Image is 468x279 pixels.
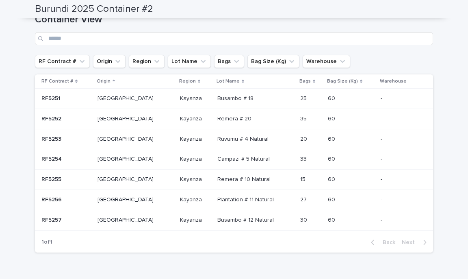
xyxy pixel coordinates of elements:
p: RF5257 [41,215,63,224]
p: 30 [300,215,309,224]
p: Region [179,77,196,86]
p: RF5252 [41,114,63,122]
p: 15 [300,174,307,183]
p: Warehouse [380,77,407,86]
p: 60 [328,154,337,163]
button: Lot Name [168,55,211,68]
button: Bag Size (Kg) [247,55,299,68]
p: Origin [97,77,110,86]
p: Kayanza [180,154,204,163]
button: Region [129,55,165,68]
p: Busambo # 18 [217,94,255,102]
p: RF5251 [41,94,62,102]
tr: RF5257RF5257 [GEOGRAPHIC_DATA]KayanzaKayanza Busambo # 12 NaturalBusambo # 12 Natural 3030 6060 - [35,210,433,230]
tr: RF5251RF5251 [GEOGRAPHIC_DATA]KayanzaKayanza Busambo # 18Busambo # 18 2525 6060 - [35,88,433,109]
p: RF5256 [41,195,63,203]
p: Kayanza [180,114,204,122]
p: 60 [328,134,337,143]
p: [GEOGRAPHIC_DATA] [97,196,156,203]
p: RF5254 [41,154,63,163]
p: 33 [300,154,308,163]
p: Campazi # 5 Natural [217,154,271,163]
p: Remera # 10 Natural [217,174,272,183]
p: [GEOGRAPHIC_DATA] [97,116,156,122]
p: Kayanza [180,174,204,183]
p: Plantation # 11 Natural [217,195,275,203]
p: RF5255 [41,174,63,183]
tr: RF5253RF5253 [GEOGRAPHIC_DATA]KayanzaKayanza Ruvumu # 4 NaturalRuvumu # 4 Natural 2020 6060 - [35,129,433,149]
input: Search [35,32,433,45]
p: [GEOGRAPHIC_DATA] [97,176,156,183]
p: Remera # 20 [217,114,253,122]
p: RF5253 [41,134,63,143]
span: Back [378,240,395,245]
p: 25 [300,94,308,102]
button: Warehouse [303,55,350,68]
p: 60 [328,215,337,224]
p: Kayanza [180,215,204,224]
p: [GEOGRAPHIC_DATA] [97,217,156,224]
p: 60 [328,174,337,183]
tr: RF5255RF5255 [GEOGRAPHIC_DATA]KayanzaKayanza Remera # 10 NaturalRemera # 10 Natural 1515 6060 - [35,170,433,190]
span: Next [402,240,420,245]
p: Kayanza [180,134,204,143]
p: 20 [300,134,309,143]
p: 60 [328,94,337,102]
p: [GEOGRAPHIC_DATA] [97,156,156,163]
button: RF Contract # [35,55,90,68]
p: Bag Size (Kg) [327,77,358,86]
p: 60 [328,114,337,122]
p: [GEOGRAPHIC_DATA] [97,136,156,143]
p: Lot Name [217,77,240,86]
p: [GEOGRAPHIC_DATA] [97,95,156,102]
p: 35 [300,114,308,122]
p: 1 of 1 [35,232,59,252]
p: Ruvumu # 4 Natural [217,134,270,143]
tr: RF5254RF5254 [GEOGRAPHIC_DATA]KayanzaKayanza Campazi # 5 NaturalCampazi # 5 Natural 3333 6060 - [35,149,433,170]
p: Bags [299,77,311,86]
button: Back [364,239,399,246]
button: Bags [214,55,244,68]
p: 60 [328,195,337,203]
tr: RF5256RF5256 [GEOGRAPHIC_DATA]KayanzaKayanza Plantation # 11 NaturalPlantation # 11 Natural 2727 ... [35,190,433,210]
h1: Container View [35,14,433,26]
button: Origin [93,55,126,68]
p: Kayanza [180,195,204,203]
tr: RF5252RF5252 [GEOGRAPHIC_DATA]KayanzaKayanza Remera # 20Remera # 20 3535 6060 - [35,109,433,129]
p: 27 [300,195,308,203]
h2: Burundi 2025 Container #2 [35,3,153,15]
p: Busambo # 12 Natural [217,215,275,224]
p: Kayanza [180,94,204,102]
button: Next [399,239,433,246]
p: RF Contract # [41,77,73,86]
